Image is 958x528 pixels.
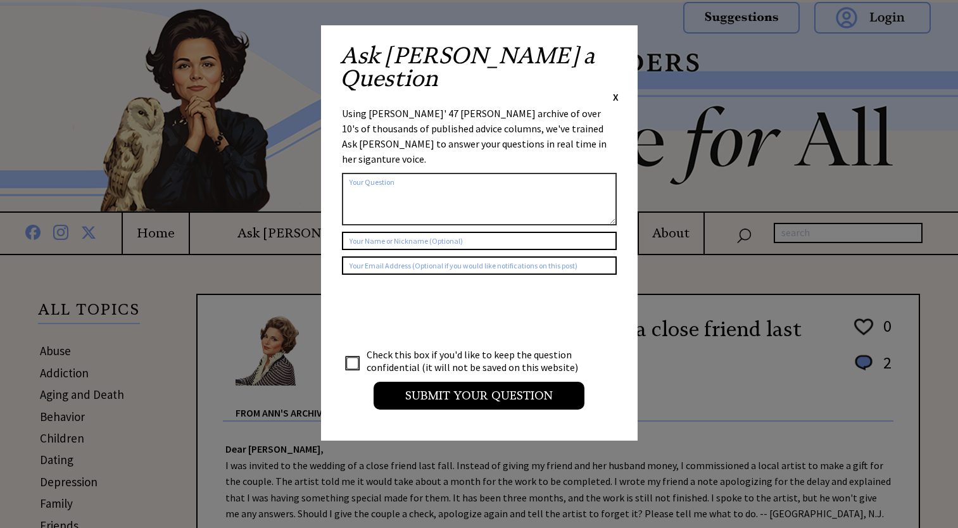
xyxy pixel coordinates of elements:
[613,91,619,103] span: X
[342,256,617,275] input: Your Email Address (Optional if you would like notifications on this post)
[342,106,617,167] div: Using [PERSON_NAME]' 47 [PERSON_NAME] archive of over 10's of thousands of published advice colum...
[342,232,617,250] input: Your Name or Nickname (Optional)
[374,382,584,410] input: Submit your Question
[366,348,590,374] td: Check this box if you'd like to keep the question confidential (it will not be saved on this webs...
[340,44,619,90] h2: Ask [PERSON_NAME] a Question
[342,287,534,337] iframe: reCAPTCHA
